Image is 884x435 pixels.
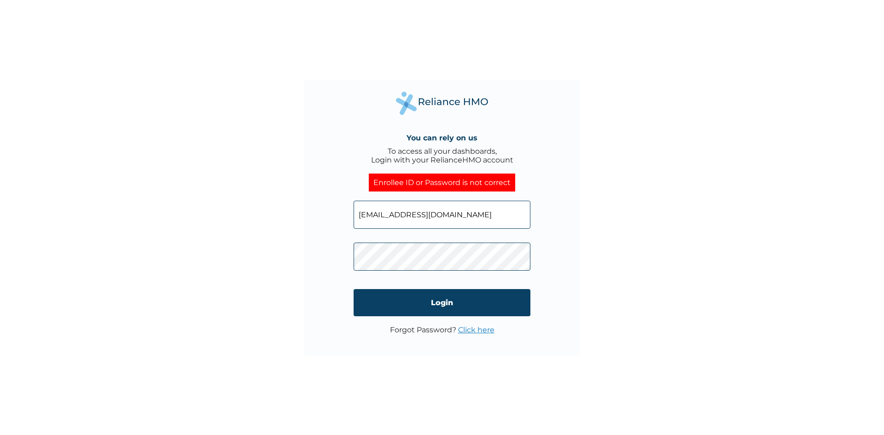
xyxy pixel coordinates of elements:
[371,147,513,164] div: To access all your dashboards, Login with your RelianceHMO account
[354,201,530,229] input: Email address or HMO ID
[407,133,477,142] h4: You can rely on us
[354,289,530,316] input: Login
[458,325,494,334] a: Click here
[390,325,494,334] p: Forgot Password?
[396,92,488,115] img: Reliance Health's Logo
[369,174,515,191] div: Enrollee ID or Password is not correct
